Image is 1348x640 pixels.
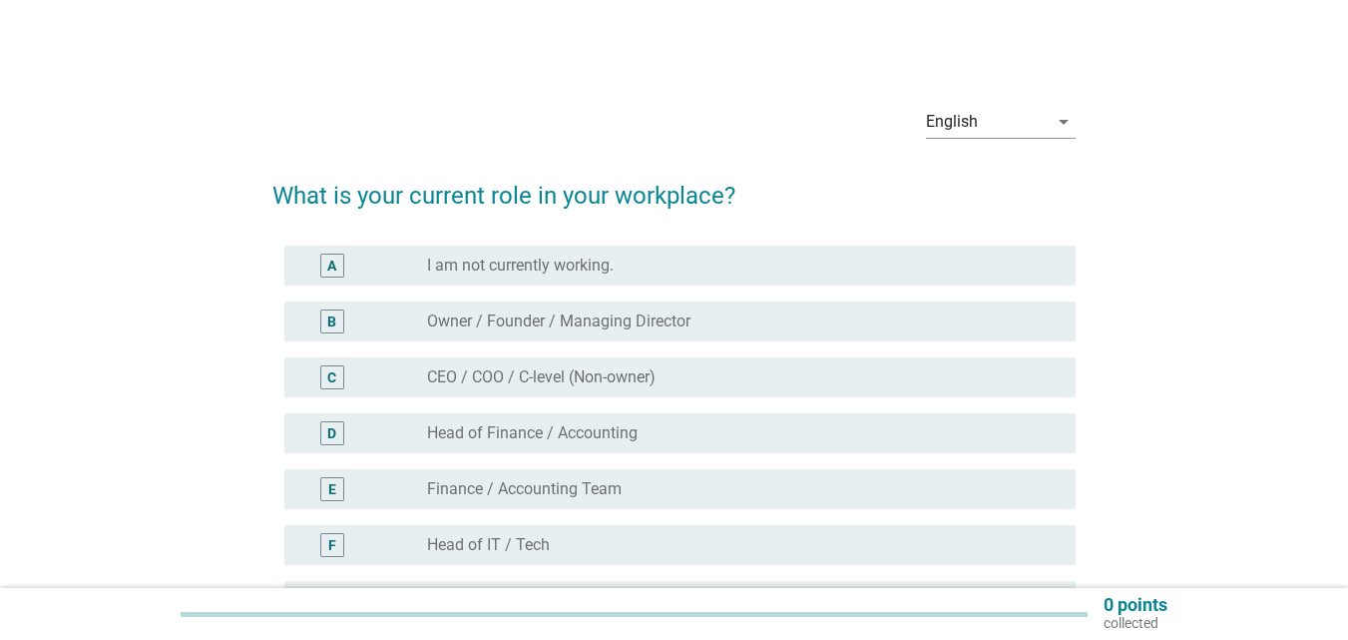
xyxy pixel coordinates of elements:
div: A [327,256,336,277]
label: Finance / Accounting Team [427,479,622,499]
div: F [328,535,336,556]
label: Head of Finance / Accounting [427,423,638,443]
div: English [926,113,978,131]
label: CEO / COO / C-level (Non-owner) [427,367,656,387]
h2: What is your current role in your workplace? [272,158,1076,214]
p: collected [1104,614,1167,632]
label: Owner / Founder / Managing Director [427,312,690,331]
div: C [327,367,336,388]
div: E [328,479,336,500]
div: B [327,312,336,332]
i: arrow_drop_down [1052,110,1076,134]
div: D [327,423,336,444]
p: 0 points [1104,596,1167,614]
label: Head of IT / Tech [427,535,550,555]
label: I am not currently working. [427,256,614,276]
